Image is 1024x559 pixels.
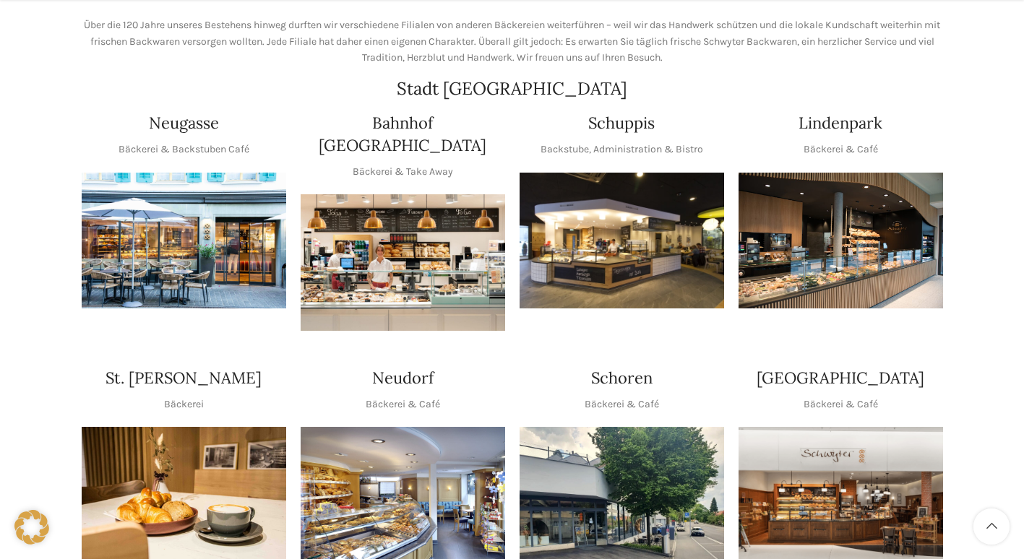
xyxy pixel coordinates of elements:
[585,396,659,412] p: Bäckerei & Café
[739,173,943,309] img: 017-e1571925257345
[973,508,1010,545] a: Scroll to top button
[541,142,703,157] p: Backstube, Administration & Bistro
[82,173,286,309] img: Neugasse
[82,173,286,309] div: 1 / 1
[353,164,453,180] p: Bäckerei & Take Away
[106,367,262,389] h4: St. [PERSON_NAME]
[591,367,653,389] h4: Schoren
[366,396,440,412] p: Bäckerei & Café
[520,173,724,309] img: 150130-Schwyter-013
[739,173,943,309] div: 1 / 1
[82,80,943,97] h2: Stadt [GEOGRAPHIC_DATA]
[119,142,249,157] p: Bäckerei & Backstuben Café
[164,396,204,412] p: Bäckerei
[804,396,878,412] p: Bäckerei & Café
[149,112,219,134] h4: Neugasse
[520,173,724,309] div: 1 / 1
[799,112,882,134] h4: Lindenpark
[588,112,655,134] h4: Schuppis
[301,194,505,331] div: 1 / 1
[301,112,505,157] h4: Bahnhof [GEOGRAPHIC_DATA]
[82,17,943,66] p: Über die 120 Jahre unseres Bestehens hinweg durften wir verschiedene Filialen von anderen Bäckere...
[301,194,505,331] img: Bahnhof St. Gallen
[372,367,434,389] h4: Neudorf
[804,142,878,157] p: Bäckerei & Café
[757,367,924,389] h4: [GEOGRAPHIC_DATA]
